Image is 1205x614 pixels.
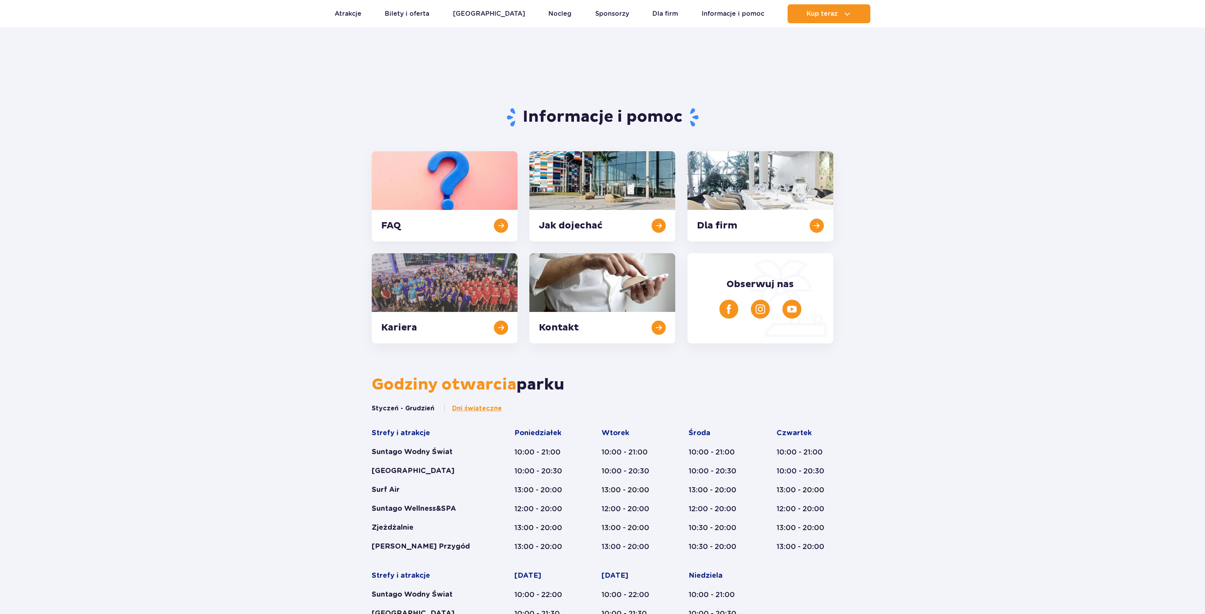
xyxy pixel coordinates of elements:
div: [DATE] [514,571,571,581]
div: 12:00 - 20:00 [602,504,658,514]
div: 10:00 - 22:00 [514,590,571,599]
span: Godziny otwarcia [372,375,516,395]
a: [GEOGRAPHIC_DATA] [453,4,525,23]
div: Czwartek [777,429,833,438]
div: Suntago Wodny Świat [372,590,484,599]
h1: Informacje i pomoc [372,107,833,128]
span: Kup teraz [806,10,838,17]
div: Zjeżdżalnie [372,523,484,532]
div: 13:00 - 20:00 [777,523,833,532]
div: 10:00 - 21:00 [689,590,746,599]
button: Dni świąteczne [443,404,502,413]
div: 10:00 - 21:00 [514,447,571,457]
img: YouTube [787,304,797,314]
h2: parku [372,375,833,395]
div: 12:00 - 20:00 [514,504,571,514]
div: 10:30 - 20:00 [689,523,746,532]
div: 13:00 - 20:00 [514,542,571,551]
div: 13:00 - 20:00 [602,542,658,551]
div: Strefy i atrakcje [372,429,484,438]
img: Instagram [756,304,765,314]
div: 12:00 - 20:00 [777,504,833,514]
a: Nocleg [548,4,572,23]
span: Dni świąteczne [452,404,502,413]
div: Suntago Wellness&SPA [372,504,484,514]
div: [GEOGRAPHIC_DATA] [372,466,484,476]
div: 13:00 - 20:00 [777,485,833,495]
div: Środa [689,429,746,438]
div: Poniedziałek [514,429,571,438]
div: Niedziela [689,571,746,581]
div: Surf Air [372,485,484,495]
div: 13:00 - 20:00 [777,542,833,551]
button: Styczeń - Grudzień [372,404,434,413]
a: Dla firm [652,4,678,23]
div: 13:00 - 20:00 [689,485,746,495]
div: Strefy i atrakcje [372,571,484,581]
div: [PERSON_NAME] Przygód [372,542,484,551]
div: [DATE] [602,571,658,581]
div: Wtorek [602,429,658,438]
div: 13:00 - 20:00 [514,485,571,495]
span: Obserwuj nas [726,278,794,290]
div: 10:00 - 20:30 [602,466,658,476]
button: Kup teraz [788,4,870,23]
div: 12:00 - 20:00 [689,504,746,514]
a: Informacje i pomoc [702,4,764,23]
div: 10:00 - 21:00 [689,447,746,457]
div: 13:00 - 20:00 [602,485,658,495]
div: 10:00 - 22:00 [602,590,658,599]
div: Suntago Wodny Świat [372,447,484,457]
div: 10:30 - 20:00 [689,542,746,551]
div: 13:00 - 20:00 [514,523,571,532]
div: 10:00 - 20:30 [514,466,571,476]
div: 10:00 - 21:00 [777,447,833,457]
div: 13:00 - 20:00 [602,523,658,532]
div: 10:00 - 20:30 [777,466,833,476]
a: Bilety i oferta [385,4,429,23]
a: Atrakcje [335,4,361,23]
div: 10:00 - 21:00 [602,447,658,457]
a: Sponsorzy [595,4,629,23]
img: Facebook [724,304,734,314]
div: 10:00 - 20:30 [689,466,746,476]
